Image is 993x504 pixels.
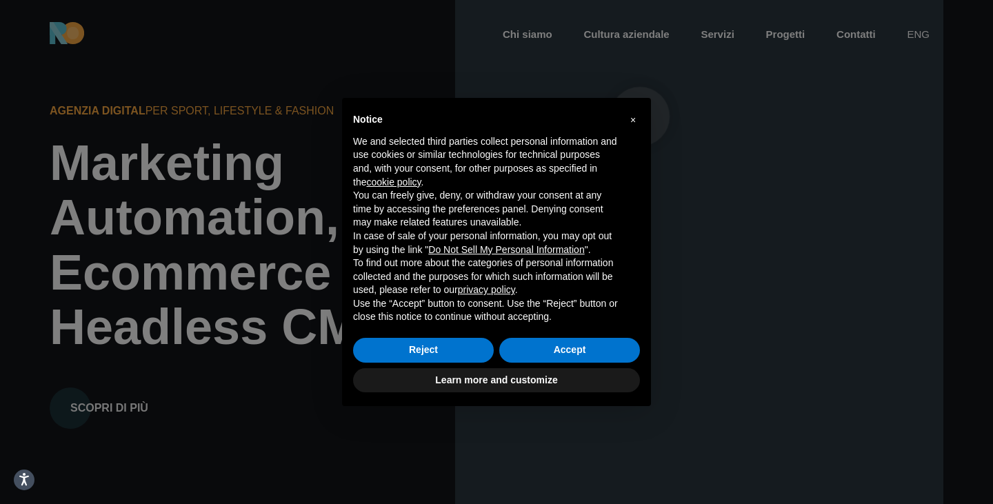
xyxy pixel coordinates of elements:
[353,189,618,230] p: You can freely give, deny, or withdraw your consent at any time by accessing the preferences pane...
[499,338,640,363] button: Accept
[353,256,618,297] p: To find out more about the categories of personal information collected and the purposes for whic...
[353,114,618,124] h2: Notice
[353,230,618,256] p: In case of sale of your personal information, you may opt out by using the link " ".
[428,243,584,257] button: Do Not Sell My Personal Information
[353,368,640,393] button: Learn more and customize
[622,109,644,131] button: Close this notice
[353,297,618,324] p: Use the “Accept” button to consent. Use the “Reject” button or close this notice to continue with...
[630,114,636,125] span: ×
[353,338,494,363] button: Reject
[458,284,515,295] a: privacy policy
[353,135,618,189] p: We and selected third parties collect personal information and use cookies or similar technologie...
[366,177,421,188] a: cookie policy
